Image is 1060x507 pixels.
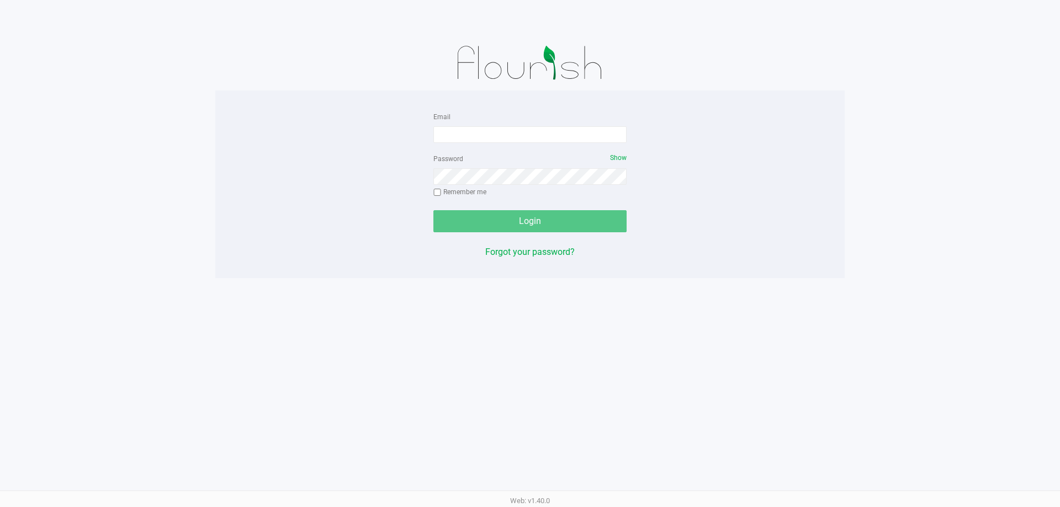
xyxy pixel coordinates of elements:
label: Remember me [433,187,486,197]
label: Email [433,112,451,122]
input: Remember me [433,189,441,196]
span: Web: v1.40.0 [510,497,550,505]
label: Password [433,154,463,164]
span: Show [610,154,627,162]
button: Forgot your password? [485,246,575,259]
